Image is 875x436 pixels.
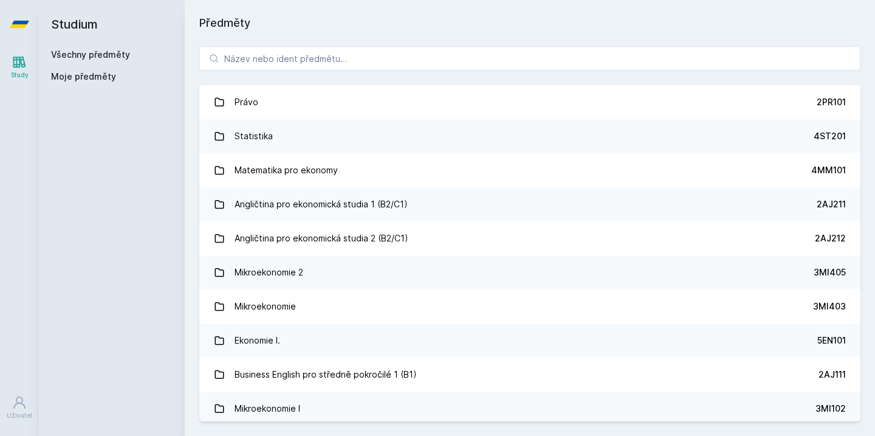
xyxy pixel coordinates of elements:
div: Study [11,71,29,80]
span: Moje předměty [51,71,116,83]
div: Mikroekonomie [235,294,296,319]
a: Angličtina pro ekonomická studia 1 (B2/C1) 2AJ211 [199,187,860,221]
div: 2AJ111 [818,369,846,381]
div: 2PR101 [817,96,846,108]
div: Angličtina pro ekonomická studia 1 (B2/C1) [235,192,408,216]
div: 3MI102 [815,403,846,415]
h1: Předměty [199,15,860,32]
div: 2AJ211 [817,198,846,210]
div: 3MI403 [813,300,846,313]
div: 2AJ212 [815,232,846,244]
a: Matematika pro ekonomy 4MM101 [199,153,860,187]
a: Business English pro středně pokročilé 1 (B1) 2AJ111 [199,358,860,392]
div: Matematika pro ekonomy [235,158,338,182]
a: Statistika 4ST201 [199,119,860,153]
div: 4MM101 [811,164,846,176]
div: 4ST201 [814,130,846,142]
a: Study [2,49,36,86]
div: Ekonomie I. [235,328,280,353]
div: Mikroekonomie 2 [235,260,303,285]
input: Název nebo ident předmětu… [199,46,860,71]
a: Mikroekonomie 2 3MI405 [199,255,860,289]
div: Uživatel [7,411,32,420]
a: Angličtina pro ekonomická studia 2 (B2/C1) 2AJ212 [199,221,860,255]
a: Uživatel [2,389,36,426]
div: Právo [235,90,258,114]
a: Ekonomie I. 5EN101 [199,324,860,358]
div: 3MI405 [814,266,846,279]
div: Business English pro středně pokročilé 1 (B1) [235,362,417,387]
a: Mikroekonomie 3MI403 [199,289,860,324]
div: Angličtina pro ekonomická studia 2 (B2/C1) [235,226,408,251]
div: Mikroekonomie I [235,396,300,421]
div: 5EN101 [817,334,846,347]
a: Mikroekonomie I 3MI102 [199,392,860,426]
a: Všechny předměty [51,49,130,60]
a: Právo 2PR101 [199,85,860,119]
div: Statistika [235,124,273,148]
